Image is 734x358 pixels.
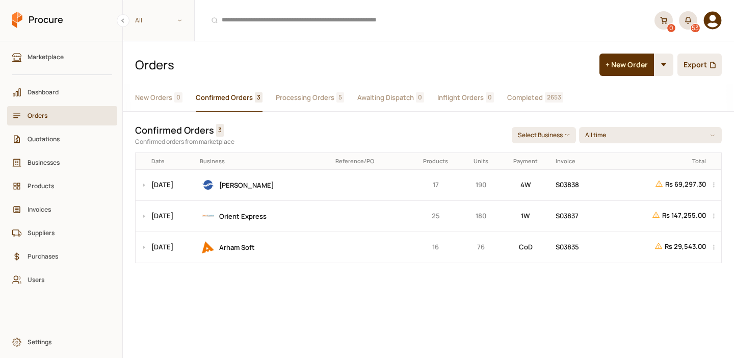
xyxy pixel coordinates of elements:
[219,212,267,221] span: Orient Express
[579,127,722,143] button: All time
[599,54,654,76] button: + New Order
[7,247,117,266] a: Purchases
[604,232,710,263] td: Rs 29,543.00
[216,124,224,137] span: 3
[437,92,484,103] span: Inflight Orders
[28,228,104,238] span: Suppliers
[151,211,173,220] a: [DATE]
[7,130,117,149] a: Quotations
[552,200,603,232] td: S03837
[135,92,172,103] span: New Orders
[151,242,173,251] a: [DATE]
[219,181,274,190] span: [PERSON_NAME]
[28,52,104,62] span: Marketplace
[503,180,548,190] p: 4-Week Invoice
[357,92,414,103] span: Awaiting Dispatch
[12,12,63,29] a: Procure
[29,13,63,26] span: Procure
[7,200,117,219] a: Invoices
[28,158,104,167] span: Businesses
[7,176,117,196] a: Products
[466,211,495,221] p: 180
[604,169,710,200] td: Rs 69,297.30
[545,92,563,103] span: 2653
[196,92,253,103] span: Confirmed Orders
[7,47,117,67] a: Marketplace
[219,243,255,252] span: Arham Soft
[28,134,104,144] span: Quotations
[28,204,104,214] span: Invoices
[7,106,117,125] a: Orders
[409,153,463,169] th: Products
[200,208,328,224] div: Orient Express
[466,180,495,190] p: 190
[336,92,344,103] span: 5
[200,239,328,255] div: Arham Soft
[679,11,697,30] button: 53
[691,24,700,32] div: 53
[332,153,409,169] th: Reference/PO
[412,211,459,221] p: 25
[412,180,459,190] p: 17
[416,92,424,103] span: 0
[200,177,328,193] div: Milvik Bima
[462,153,499,169] th: Units
[7,223,117,243] a: Suppliers
[507,92,543,103] span: Completed
[499,153,552,169] th: Payment
[148,153,196,169] th: Date
[667,24,675,32] div: 0
[28,111,104,120] span: Orders
[512,127,576,143] button: Select Business
[196,153,332,169] th: Business
[7,333,117,352] a: Settings
[201,8,648,33] input: Products, Businesses, Users, Suppliers, Orders, and Purchases
[7,153,117,172] a: Businesses
[174,92,182,103] span: 0
[28,251,104,261] span: Purchases
[503,211,548,221] p: 1-Week Invoice
[255,92,263,103] span: 3
[276,92,334,103] span: Processing Orders
[486,92,494,103] span: 0
[412,242,459,252] p: 16
[135,56,591,73] h1: Orders
[503,242,548,252] p: Cash on Delivery
[28,275,104,285] span: Users
[135,124,214,137] h2: Confirmed Orders
[466,242,495,252] p: 76
[135,137,504,146] p: Confirmed orders from marketplace
[7,270,117,290] a: Users
[552,153,603,169] th: Invoice
[135,15,142,25] span: All
[604,200,710,232] td: Rs 147,255.00
[604,153,710,169] th: Total
[552,232,603,263] td: S03835
[552,169,603,200] td: S03838
[585,130,608,140] p: All time
[654,11,673,30] a: 0
[123,12,194,29] span: All
[28,181,104,191] span: Products
[28,337,104,347] span: Settings
[7,83,117,102] a: Dashboard
[28,87,104,97] span: Dashboard
[677,54,722,76] button: Export
[151,180,173,189] a: [DATE]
